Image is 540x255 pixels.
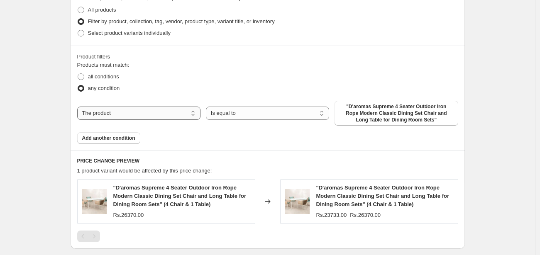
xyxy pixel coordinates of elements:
[316,185,449,207] span: "D'aromas Supreme 4 Seater Outdoor Iron Rope Modern Classic Dining Set Chair and Long Table for D...
[77,168,212,174] span: 1 product variant would be affected by this price change:
[350,212,381,218] span: Rs.26370.00
[340,103,453,123] span: "D'aromas Supreme 4 Seater Outdoor Iron Rope Modern Classic Dining Set Chair and Long Table for D...
[77,53,458,61] div: Product filters
[88,30,171,36] span: Select product variants individually
[77,158,458,164] h6: PRICE CHANGE PREVIEW
[113,212,144,218] span: Rs.26370.00
[82,189,107,214] img: wlRIoMjJovDuoBYTNA6BJDGZ0ohhiYIY6IL3USpo_61194057-4c0a-438d-b2d9-0e12b0f5ad77_80x.jpg
[77,62,130,68] span: Products must match:
[316,212,347,218] span: Rs.23733.00
[88,7,116,13] span: All products
[88,85,120,91] span: any condition
[77,132,140,144] button: Add another condition
[285,189,310,214] img: wlRIoMjJovDuoBYTNA6BJDGZ0ohhiYIY6IL3USpo_61194057-4c0a-438d-b2d9-0e12b0f5ad77_80x.jpg
[335,101,458,126] button: "D'aromas Supreme 4 Seater Outdoor Iron Rope Modern Classic Dining Set Chair and Long Table for D...
[113,185,246,207] span: "D'aromas Supreme 4 Seater Outdoor Iron Rope Modern Classic Dining Set Chair and Long Table for D...
[88,18,275,24] span: Filter by product, collection, tag, vendor, product type, variant title, or inventory
[77,231,100,242] nav: Pagination
[88,73,119,80] span: all conditions
[82,135,135,141] span: Add another condition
